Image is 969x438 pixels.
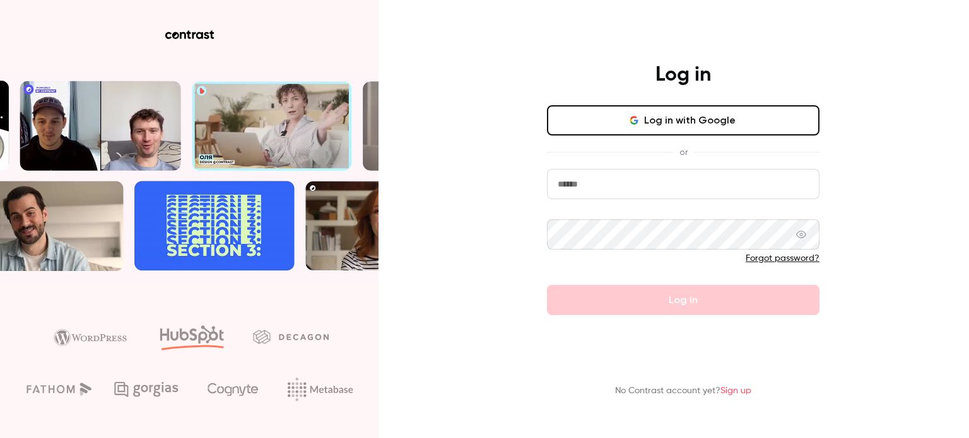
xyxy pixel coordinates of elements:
span: or [673,146,694,159]
h4: Log in [655,62,711,88]
img: decagon [253,330,329,343]
a: Sign up [720,386,751,395]
button: Log in with Google [547,105,819,135]
a: Forgot password? [746,254,819,263]
p: No Contrast account yet? [615,384,751,398]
